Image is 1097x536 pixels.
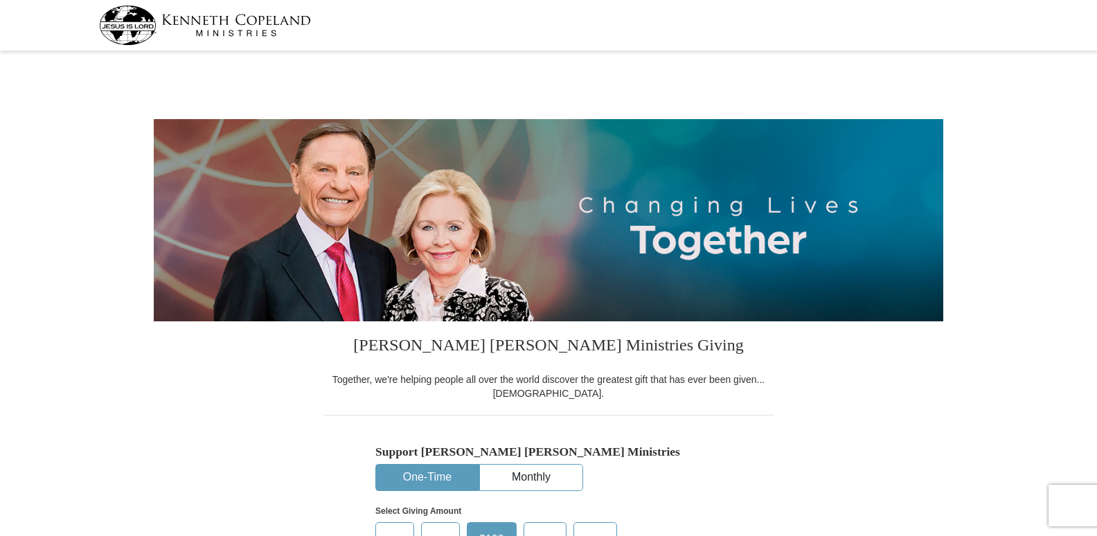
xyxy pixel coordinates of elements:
h3: [PERSON_NAME] [PERSON_NAME] Ministries Giving [323,321,774,373]
div: Together, we're helping people all over the world discover the greatest gift that has ever been g... [323,373,774,400]
strong: Select Giving Amount [375,506,461,516]
button: Monthly [480,465,582,490]
h5: Support [PERSON_NAME] [PERSON_NAME] Ministries [375,445,722,459]
button: One-Time [376,465,479,490]
img: kcm-header-logo.svg [99,6,311,45]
